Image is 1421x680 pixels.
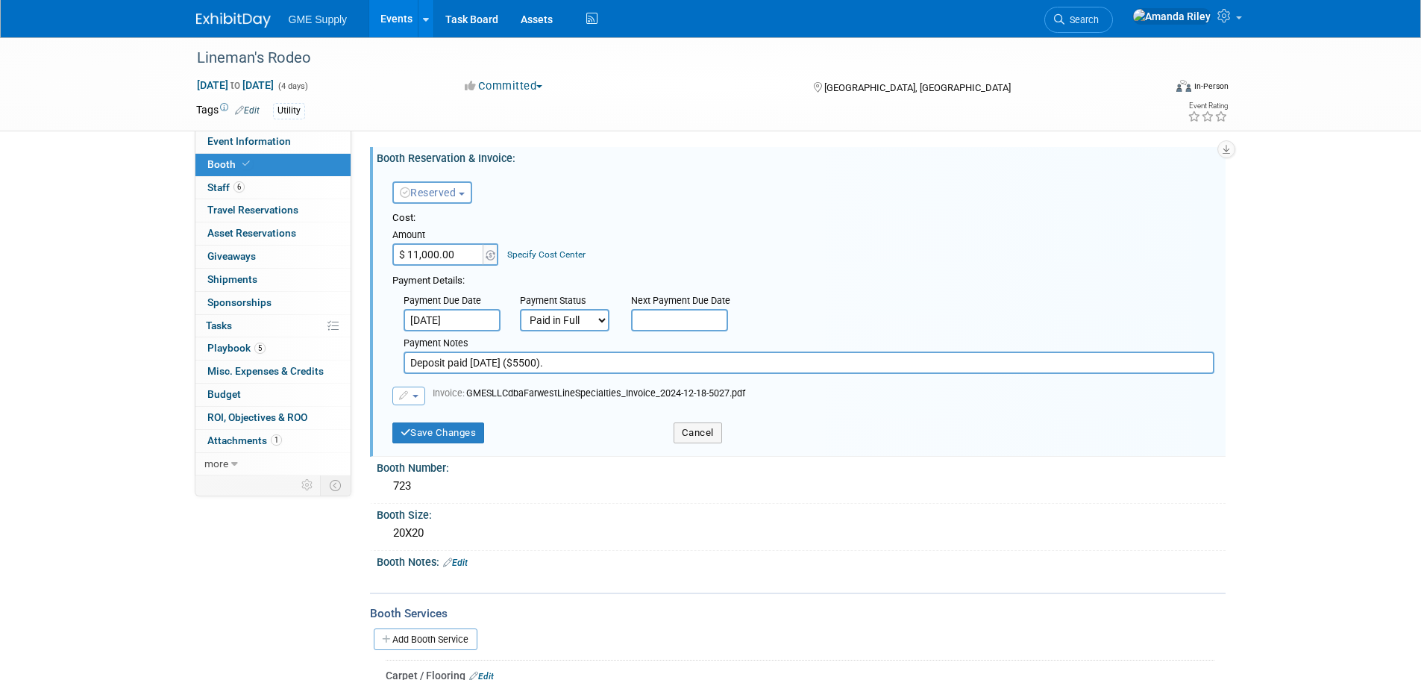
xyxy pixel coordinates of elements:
[195,292,351,314] a: Sponsorships
[1176,80,1191,92] img: Format-Inperson.png
[433,387,466,399] span: Invoice:
[271,434,282,446] span: 1
[207,365,324,377] span: Misc. Expenses & Credits
[1064,14,1099,25] span: Search
[195,315,351,337] a: Tasks
[235,105,260,116] a: Edit
[377,551,1226,570] div: Booth Notes:
[631,294,738,309] div: Next Payment Due Date
[195,131,351,153] a: Event Information
[207,434,282,446] span: Attachments
[392,211,1214,225] div: Cost:
[1132,8,1211,25] img: Amanda Riley
[206,319,232,331] span: Tasks
[520,294,620,309] div: Payment Status
[207,227,296,239] span: Asset Reservations
[207,158,253,170] span: Booth
[207,388,241,400] span: Budget
[320,475,351,495] td: Toggle Event Tabs
[195,361,351,383] a: Misc. Expenses & Credits
[289,13,348,25] span: GME Supply
[207,411,307,423] span: ROI, Objectives & ROO
[204,458,228,470] span: more
[195,269,351,291] a: Shipments
[207,181,245,193] span: Staff
[1188,102,1228,110] div: Event Rating
[195,407,351,429] a: ROI, Objectives & ROO
[207,250,256,262] span: Giveaways
[400,187,457,199] span: Reserved
[195,384,351,406] a: Budget
[233,181,245,193] span: 6
[207,342,266,354] span: Playbook
[377,504,1226,523] div: Booth Size:
[295,475,321,495] td: Personalize Event Tab Strip
[392,422,485,443] button: Save Changes
[404,294,498,309] div: Payment Due Date
[207,296,272,308] span: Sponsorships
[404,337,1214,352] div: Payment Notes
[195,199,351,222] a: Travel Reservations
[392,270,1214,288] div: Payment Details:
[443,558,468,568] a: Edit
[192,45,1141,72] div: Lineman's Rodeo
[1076,78,1229,100] div: Event Format
[207,273,257,285] span: Shipments
[242,160,250,168] i: Booth reservation complete
[196,78,275,92] span: [DATE] [DATE]
[195,430,351,452] a: Attachments1
[459,78,548,94] button: Committed
[273,103,305,119] div: Utility
[228,79,242,91] span: to
[207,204,298,216] span: Travel Reservations
[195,222,351,245] a: Asset Reservations
[392,181,472,204] button: Reserved
[507,249,586,260] a: Specify Cost Center
[374,628,477,650] a: Add Booth Service
[388,522,1214,545] div: 20X20
[377,457,1226,475] div: Booth Number:
[674,422,722,443] button: Cancel
[196,102,260,119] td: Tags
[254,343,266,354] span: 5
[392,228,501,243] div: Amount
[277,81,308,91] span: (4 days)
[195,453,351,475] a: more
[196,13,271,28] img: ExhibitDay
[1193,81,1229,92] div: In-Person
[195,177,351,199] a: Staff6
[1044,7,1113,33] a: Search
[207,135,291,147] span: Event Information
[388,475,1214,498] div: 723
[433,387,745,399] span: GMESLLCdbaFarwestLineSpecialties_Invoice_2024-12-18-5027.pdf
[377,147,1226,166] div: Booth Reservation & Invoice:
[195,246,351,268] a: Giveaways
[370,605,1226,622] div: Booth Services
[195,154,351,176] a: Booth
[824,82,1011,93] span: [GEOGRAPHIC_DATA], [GEOGRAPHIC_DATA]
[195,337,351,360] a: Playbook5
